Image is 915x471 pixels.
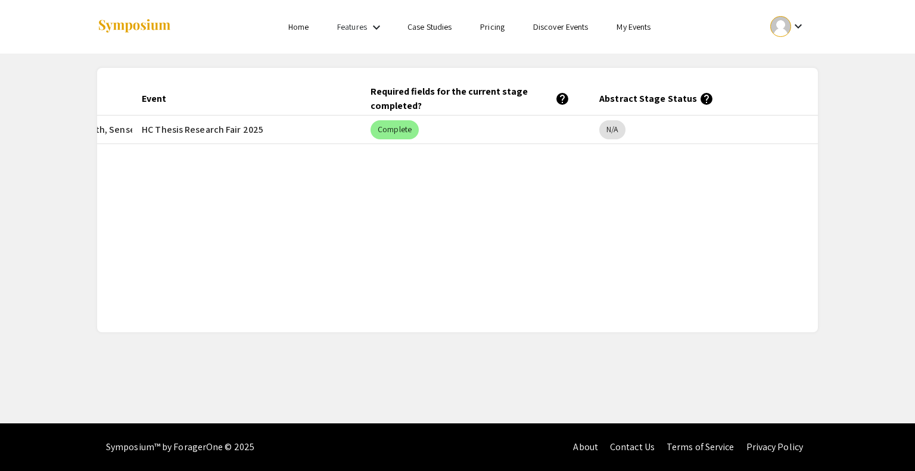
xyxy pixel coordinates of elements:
[337,21,367,32] a: Features
[699,92,714,106] mat-icon: help
[617,21,651,32] a: My Events
[791,19,805,33] mat-icon: Expand account dropdown
[97,18,172,35] img: Symposium by ForagerOne
[407,21,452,32] a: Case Studies
[610,441,655,453] a: Contact Us
[480,21,505,32] a: Pricing
[599,120,625,139] mat-chip: N/A
[573,441,598,453] a: About
[590,82,818,116] mat-header-cell: Abstract Stage Status
[9,417,51,462] iframe: Chat
[758,13,818,40] button: Expand account dropdown
[746,441,803,453] a: Privacy Policy
[371,85,580,113] div: Required fields for the current stage completed?help
[555,92,569,106] mat-icon: help
[106,423,254,471] div: Symposium™ by ForagerOne © 2025
[288,21,309,32] a: Home
[667,441,735,453] a: Terms of Service
[371,120,419,139] mat-chip: Complete
[142,92,166,106] div: Event
[533,21,589,32] a: Discover Events
[369,20,384,35] mat-icon: Expand Features list
[371,85,569,113] div: Required fields for the current stage completed?
[132,116,361,144] mat-cell: HC Thesis Research Fair 2025
[142,92,177,106] div: Event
